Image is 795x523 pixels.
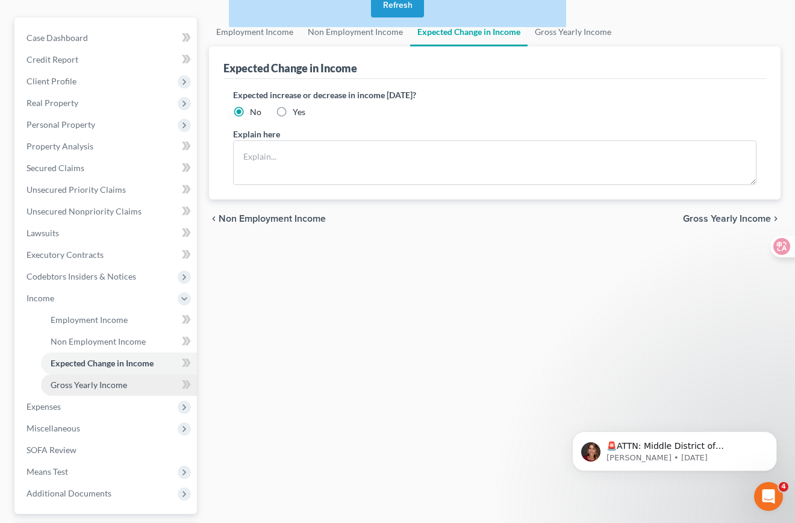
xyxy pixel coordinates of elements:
[754,482,783,511] iframe: Intercom live chat
[51,358,154,368] span: Expected Change in Income
[17,136,197,157] a: Property Analysis
[26,249,104,260] span: Executory Contracts
[779,482,788,492] span: 4
[17,179,197,201] a: Unsecured Priority Claims
[233,89,756,101] label: Expected increase or decrease in income [DATE]?
[41,374,197,396] a: Gross Yearly Income
[17,49,197,70] a: Credit Report
[26,271,136,281] span: Codebtors Insiders & Notices
[26,293,54,303] span: Income
[26,98,78,108] span: Real Property
[250,107,261,117] span: No
[683,214,771,224] span: Gross Yearly Income
[26,401,61,412] span: Expenses
[41,331,197,352] a: Non Employment Income
[17,27,197,49] a: Case Dashboard
[528,17,619,46] a: Gross Yearly Income
[26,445,76,455] span: SOFA Review
[293,107,305,117] span: Yes
[26,33,88,43] span: Case Dashboard
[17,222,197,244] a: Lawsuits
[51,315,128,325] span: Employment Income
[17,157,197,179] a: Secured Claims
[771,214,781,224] i: chevron_right
[26,228,59,238] span: Lawsuits
[26,163,84,173] span: Secured Claims
[41,309,197,331] a: Employment Income
[209,17,301,46] a: Employment Income
[233,128,280,140] label: Explain here
[26,423,80,433] span: Miscellaneous
[223,61,357,75] div: Expected Change in Income
[219,214,326,224] span: Non Employment Income
[17,439,197,461] a: SOFA Review
[554,406,795,490] iframe: Intercom notifications message
[26,141,93,151] span: Property Analysis
[26,466,68,477] span: Means Test
[26,488,111,498] span: Additional Documents
[209,214,219,224] i: chevron_left
[26,119,95,130] span: Personal Property
[26,206,142,216] span: Unsecured Nonpriority Claims
[17,201,197,222] a: Unsecured Nonpriority Claims
[51,336,146,346] span: Non Employment Income
[51,380,127,390] span: Gross Yearly Income
[26,76,76,86] span: Client Profile
[26,54,78,64] span: Credit Report
[17,244,197,266] a: Executory Contracts
[41,352,197,374] a: Expected Change in Income
[683,214,781,224] button: Gross Yearly Income chevron_right
[209,214,326,224] button: chevron_left Non Employment Income
[26,184,126,195] span: Unsecured Priority Claims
